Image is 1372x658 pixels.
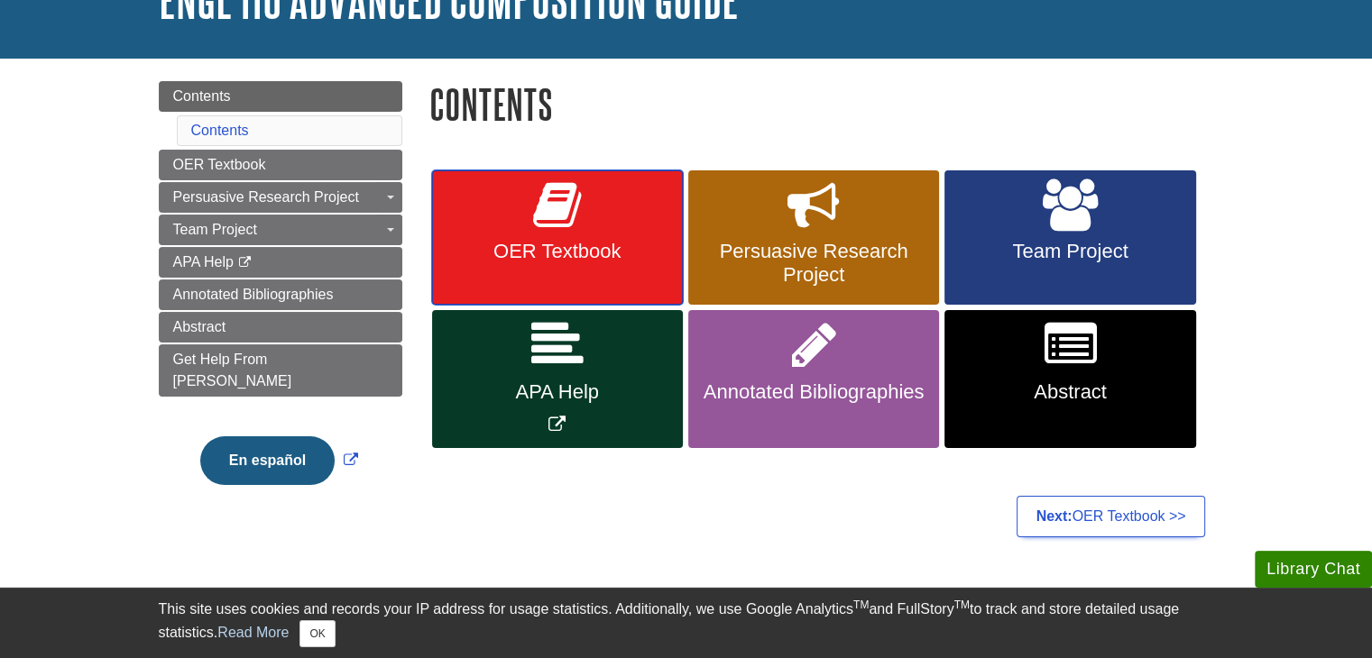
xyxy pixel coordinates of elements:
span: Get Help From [PERSON_NAME] [173,352,292,388]
a: Team Project [159,215,402,245]
a: Annotated Bibliographies [688,310,939,448]
sup: TM [853,599,869,611]
span: OER Textbook [173,157,266,172]
button: Close [299,620,335,647]
span: Abstract [173,319,226,334]
strong: Next: [1036,508,1072,524]
span: Persuasive Research Project [173,189,359,205]
span: Team Project [958,240,1182,263]
a: Link opens in new window [196,452,363,468]
a: Annotated Bibliographies [159,279,402,310]
span: Abstract [958,380,1182,404]
div: This site uses cookies and records your IP address for usage statistics. Additionally, we use Goo... [159,599,1214,647]
a: Link opens in new window [432,310,683,448]
a: OER Textbook [432,170,683,306]
span: OER Textbook [446,240,669,263]
span: APA Help [173,254,234,270]
i: This link opens in a new window [237,257,253,269]
h1: Contents [429,81,1214,127]
a: Persuasive Research Project [159,182,402,213]
a: Read More [217,625,289,640]
span: Team Project [173,222,257,237]
span: Persuasive Research Project [702,240,925,287]
a: Abstract [944,310,1195,448]
a: Contents [191,123,249,138]
button: Library Chat [1255,551,1372,588]
span: Annotated Bibliographies [702,380,925,404]
a: APA Help [159,247,402,278]
div: Guide Page Menu [159,81,402,516]
span: Contents [173,88,231,104]
a: Contents [159,81,402,112]
a: Next:OER Textbook >> [1017,496,1204,537]
a: Abstract [159,312,402,343]
a: Get Help From [PERSON_NAME] [159,344,402,397]
sup: TM [954,599,970,611]
a: Team Project [944,170,1195,306]
span: Annotated Bibliographies [173,287,334,302]
a: OER Textbook [159,150,402,180]
a: Persuasive Research Project [688,170,939,306]
span: APA Help [446,380,669,404]
button: En español [200,436,335,485]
